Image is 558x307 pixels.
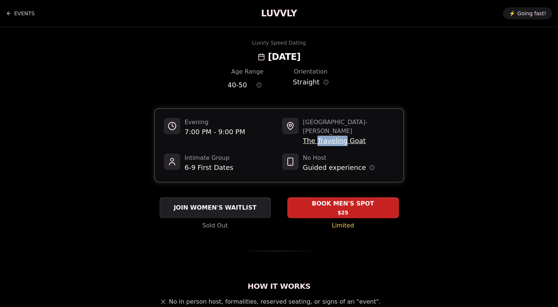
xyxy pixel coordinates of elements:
span: 40 - 50 [228,80,247,90]
h2: How It Works [154,281,404,291]
span: Going fast! [517,10,546,17]
div: Orientation [291,67,330,76]
button: BOOK MEN'S SPOT - Limited [287,197,399,218]
span: ⚡️ [509,10,515,17]
span: Sold Out [202,221,228,230]
a: Back to events [6,6,35,21]
span: $25 [338,209,348,216]
span: Evening [185,118,245,127]
span: Straight [293,77,320,87]
span: Guided experience [303,162,366,173]
div: Age Range [228,67,267,76]
span: 7:00 PM - 9:00 PM [185,127,245,137]
button: JOIN WOMEN'S WAITLIST - Sold Out [159,197,271,218]
span: 6-9 First Dates [185,162,233,173]
button: Host information [370,165,375,170]
h2: [DATE] [268,51,301,63]
span: Limited [332,221,354,230]
button: Orientation information [323,80,329,85]
button: Age range information [251,77,267,93]
span: [GEOGRAPHIC_DATA] - [PERSON_NAME] [303,118,394,136]
span: No in person host, formalities, reserved seating, or signs of an "event". [169,297,381,306]
a: LUVVLY [261,7,297,19]
div: Luvvly Speed Dating [252,39,306,46]
span: The Traveling Goat [303,136,394,146]
span: Intimate Group [185,153,233,162]
span: JOIN WOMEN'S WAITLIST [172,203,258,212]
span: BOOK MEN'S SPOT [310,199,375,208]
span: No Host [303,153,375,162]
